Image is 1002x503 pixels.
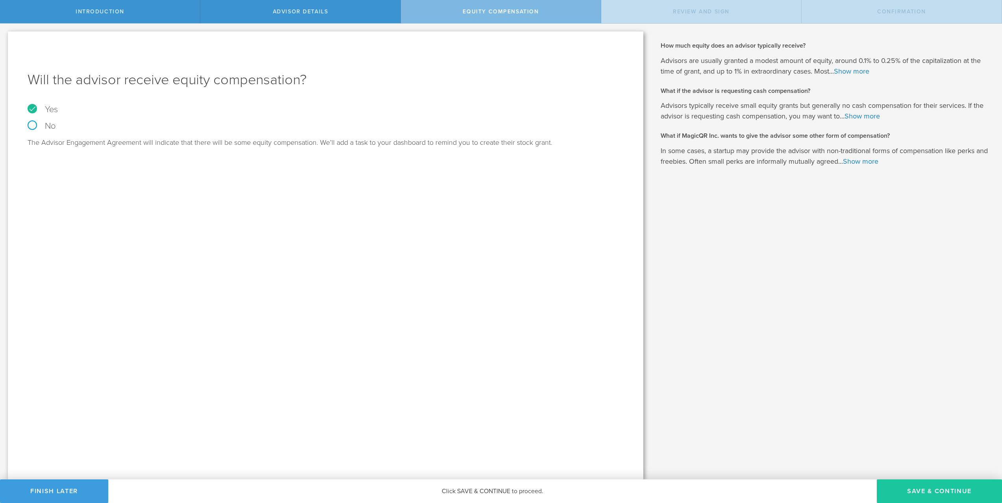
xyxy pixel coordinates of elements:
[28,122,624,130] label: No
[963,442,1002,479] iframe: Chat Widget
[28,138,624,147] p: The Advisor Engagement Agreement will indicate that there will be some equity compensation. We’ll...
[463,8,539,15] span: Equity Compensation
[28,105,624,114] label: Yes
[28,70,624,89] h1: Will the advisor receive equity compensation?
[661,131,990,140] h2: What if MagicQR Inc. wants to give the advisor some other form of compensation?
[108,479,877,503] div: Click SAVE & CONTINUE to proceed.
[273,8,328,15] span: Advisor Details
[661,87,990,95] h2: What if the advisor is requesting cash compensation?
[661,41,990,50] h2: How much equity does an advisor typically receive?
[76,8,124,15] span: Introduction
[834,67,869,76] a: Show more
[661,100,990,122] p: Advisors typically receive small equity grants but generally no cash compensation for their servi...
[845,112,880,120] a: Show more
[661,146,990,167] p: In some cases, a startup may provide the advisor with non-traditional forms of compensation like ...
[843,157,878,166] a: Show more
[877,479,1002,503] button: Save & Continue
[661,55,990,77] p: Advisors are usually granted a modest amount of equity, around 0.1% to 0.25% of the capitalizatio...
[673,8,730,15] span: Review and Sign
[877,8,926,15] span: Confirmation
